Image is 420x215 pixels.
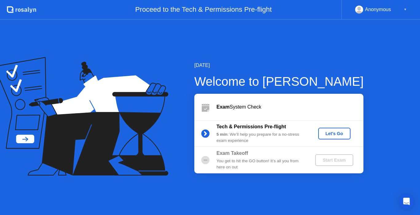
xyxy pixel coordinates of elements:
[404,6,407,14] div: ▼
[318,158,351,163] div: Start Exam
[216,131,305,144] div: : We’ll help you prepare for a no-stress exam experience
[365,6,391,14] div: Anonymous
[315,154,353,166] button: Start Exam
[194,62,364,69] div: [DATE]
[216,104,230,110] b: Exam
[318,128,351,139] button: Let's Go
[216,158,305,171] div: You get to hit the GO button! It’s all you from here on out
[216,151,248,156] b: Exam Takeoff
[216,103,363,111] div: System Check
[216,132,228,137] b: 5 min
[216,124,286,129] b: Tech & Permissions Pre-flight
[321,131,348,136] div: Let's Go
[194,72,364,91] div: Welcome to [PERSON_NAME]
[399,194,414,209] div: Open Intercom Messenger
